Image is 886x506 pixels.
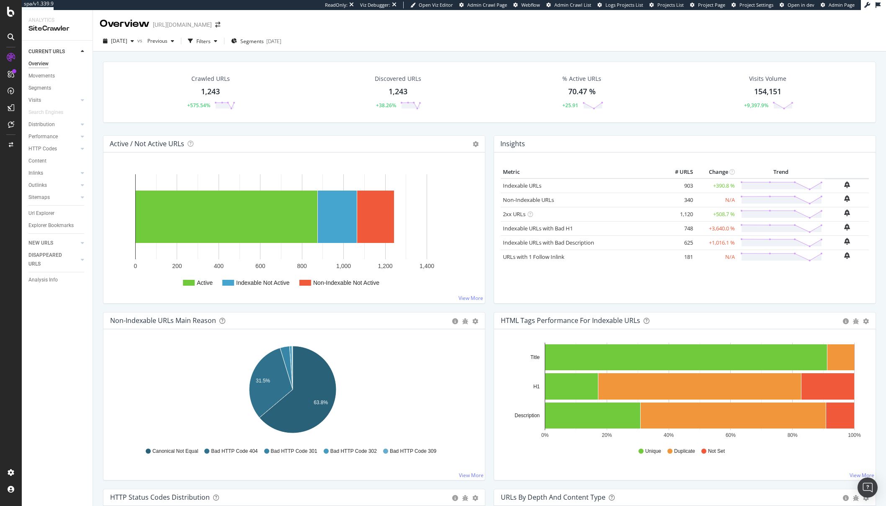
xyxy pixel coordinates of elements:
a: Performance [28,132,78,141]
div: gear [863,318,869,324]
div: Viz Debugger: [360,2,390,8]
div: 1,243 [201,86,220,97]
td: 1,120 [662,207,695,221]
div: Analysis Info [28,276,58,284]
span: Bad HTTP Code 309 [390,448,436,455]
a: Sitemaps [28,193,78,202]
button: [DATE] [100,34,137,48]
div: 154,151 [754,86,781,97]
text: Non-Indexable Not Active [313,279,379,286]
div: HTTP Status Codes Distribution [110,493,210,501]
th: Trend [737,166,825,178]
a: Segments [28,84,87,93]
div: +9,397.9% [744,102,768,109]
a: Url Explorer [28,209,87,218]
div: +575.54% [187,102,210,109]
a: Logs Projects List [598,2,643,8]
td: N/A [695,250,737,264]
text: 1,200 [378,263,393,269]
div: +38.26% [376,102,396,109]
td: +3,640.0 % [695,221,737,235]
i: Options [473,141,479,147]
div: URLs by Depth and Content Type [501,493,605,501]
td: +1,016.1 % [695,235,737,250]
td: 748 [662,221,695,235]
text: 100% [848,432,861,438]
div: Movements [28,72,55,80]
a: Projects List [649,2,684,8]
div: Discovered URLs [375,75,421,83]
td: 625 [662,235,695,250]
div: [DATE] [266,38,281,45]
a: Distribution [28,120,78,129]
div: DISAPPEARED URLS [28,251,71,268]
td: N/A [695,193,737,207]
text: 80% [788,432,798,438]
a: NEW URLS [28,239,78,248]
a: HTTP Codes [28,145,78,153]
a: Movements [28,72,87,80]
td: 181 [662,250,695,264]
a: Project Settings [731,2,773,8]
div: Inlinks [28,169,43,178]
div: circle-info [843,495,849,501]
th: Change [695,166,737,178]
span: Canonical Not Equal [152,448,198,455]
span: Webflow [521,2,540,8]
div: bug [462,495,468,501]
a: Search Engines [28,108,72,117]
span: Segments [240,38,264,45]
text: Indexable Not Active [236,279,290,286]
span: Admin Page [829,2,855,8]
button: Previous [144,34,178,48]
text: 31.5% [256,378,270,384]
div: A chart. [110,166,475,297]
div: 70.47 % [568,86,596,97]
a: 2xx URLs [503,210,525,218]
div: arrow-right-arrow-left [215,22,220,28]
td: 903 [662,178,695,193]
th: # URLS [662,166,695,178]
div: Distribution [28,120,55,129]
div: Filters [196,38,211,45]
span: Bad HTTP Code 404 [211,448,258,455]
div: NEW URLS [28,239,53,248]
div: bug [853,495,859,501]
a: Indexable URLs with Bad Description [503,239,594,246]
span: Duplicate [674,448,695,455]
a: Webflow [513,2,540,8]
span: Bad HTTP Code 301 [271,448,317,455]
text: 40% [664,432,674,438]
a: Admin Page [821,2,855,8]
text: Description [515,413,540,418]
span: Admin Crawl Page [467,2,507,8]
div: Content [28,157,46,165]
div: bell-plus [844,181,850,188]
span: Project Page [698,2,725,8]
h4: Insights [500,138,525,150]
span: Previous [144,37,167,44]
text: 600 [255,263,265,269]
div: bell-plus [844,224,850,230]
div: bug [462,318,468,324]
text: 20% [602,432,612,438]
div: gear [472,318,478,324]
button: Filters [185,34,221,48]
a: Explorer Bookmarks [28,221,87,230]
span: Project Settings [739,2,773,8]
td: +390.8 % [695,178,737,193]
span: Logs Projects List [605,2,643,8]
a: Outlinks [28,181,78,190]
div: gear [863,495,869,501]
div: Analytics [28,17,86,24]
div: bell-plus [844,252,850,259]
td: 340 [662,193,695,207]
div: Search Engines [28,108,63,117]
span: Not Set [708,448,725,455]
div: bug [853,318,859,324]
a: Indexable URLs [503,182,541,189]
a: Overview [28,59,87,68]
div: bell-plus [844,238,850,245]
svg: A chart. [501,343,865,440]
a: Open in dev [780,2,814,8]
